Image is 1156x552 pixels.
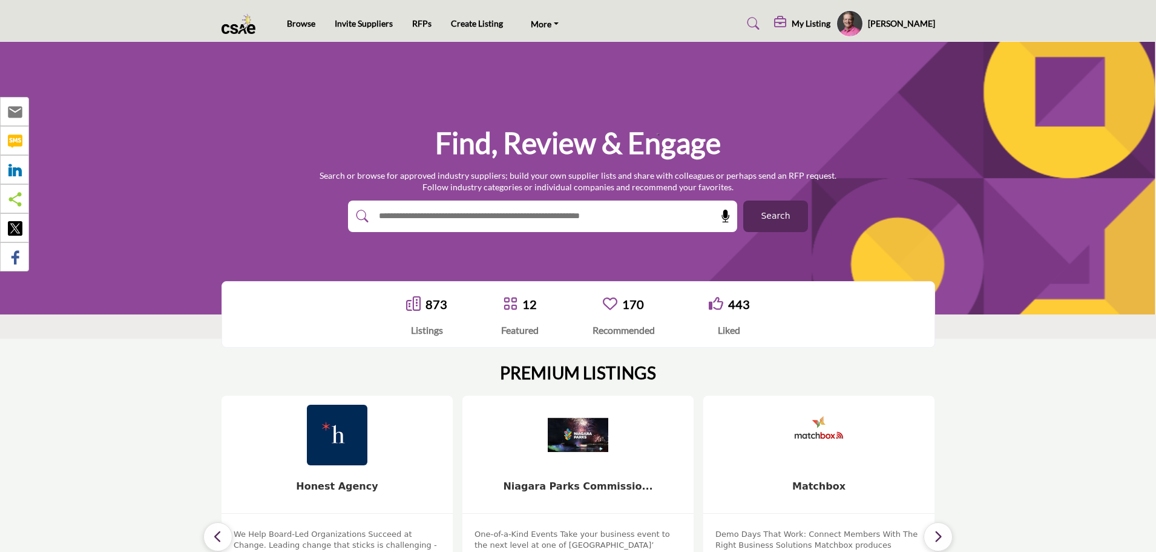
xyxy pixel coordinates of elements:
h2: PREMIUM LISTINGS [500,363,656,384]
img: Matchbox [789,405,849,465]
a: 12 [522,297,537,311]
span: Search [761,210,790,222]
a: Search [735,14,767,33]
a: Niagara Parks Commissio... [503,481,652,492]
p: Search or browse for approved industry suppliers; build your own supplier lists and share with co... [320,170,836,193]
img: Niagara Parks Commissio... [548,405,608,465]
div: Liked [709,323,750,338]
div: Featured [501,323,539,338]
i: Go to Liked [709,296,723,311]
a: Browse [287,18,315,28]
img: Site Logo [222,14,262,34]
a: 170 [622,297,644,311]
a: Matchbox [792,481,846,492]
a: Go to Recommended [603,296,617,313]
h5: [PERSON_NAME] [868,18,935,30]
a: Go to Featured [503,296,517,313]
button: Search [743,201,808,232]
a: Invite Suppliers [335,18,393,28]
a: More [522,15,567,32]
a: Create Listing [451,18,503,28]
div: Recommended [593,323,655,338]
a: 443 [728,297,750,311]
a: Honest Agency [296,481,378,492]
h5: My Listing [792,18,830,29]
img: Honest Agency [307,405,367,465]
h1: Find, Review & Engage [435,124,721,162]
a: 873 [425,297,447,311]
button: Show hide supplier dropdown [836,10,863,37]
div: My Listing [774,16,830,31]
div: Listings [406,323,447,338]
a: RFPs [412,18,432,28]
